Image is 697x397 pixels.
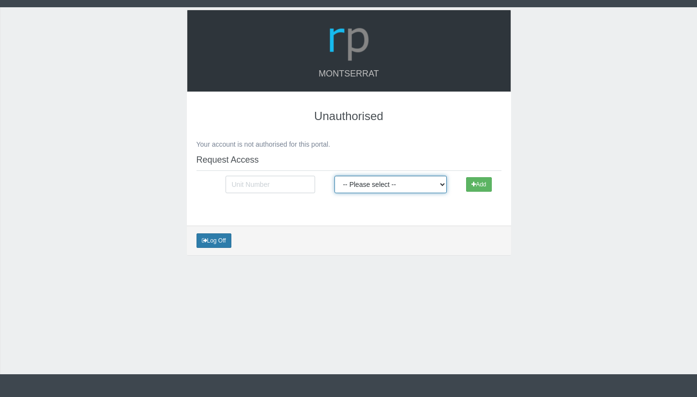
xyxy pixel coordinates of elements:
[466,177,491,192] button: Add
[197,155,501,165] h4: Request Access
[197,233,231,248] button: Log Off
[197,139,501,150] p: Your account is not authorised for this portal.
[197,110,501,122] h3: Unauthorised
[197,69,501,79] h4: Montserrat
[226,176,316,193] input: Unit Number
[326,17,372,64] img: Logo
